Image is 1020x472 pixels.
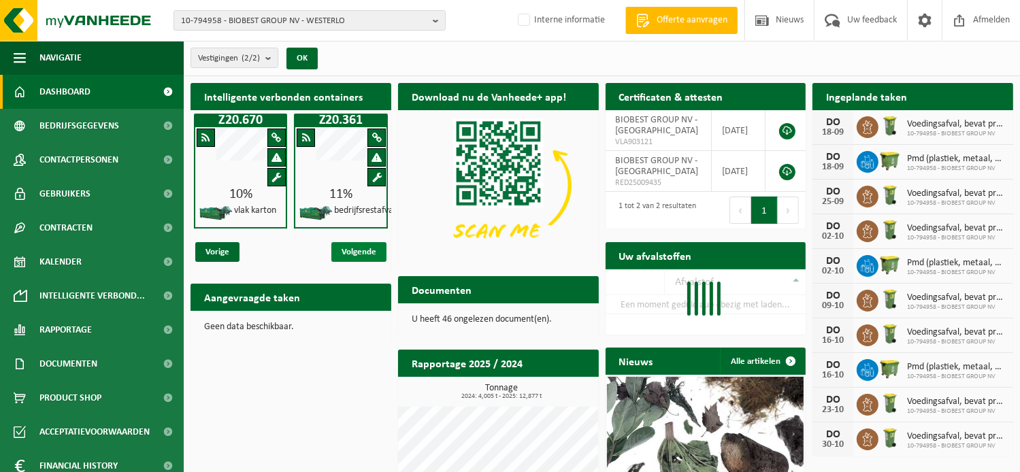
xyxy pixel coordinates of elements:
span: Dashboard [39,75,91,109]
div: DO [819,152,846,163]
a: Bekijk rapportage [497,376,597,403]
div: DO [819,117,846,128]
div: 18-09 [819,163,846,172]
button: Next [778,197,799,224]
span: Voedingsafval, bevat producten van dierlijke oorsprong, onverpakt, categorie 3 [907,188,1006,199]
span: Rapportage [39,313,92,347]
div: 1 tot 2 van 2 resultaten [612,195,697,225]
span: 10-794958 - BIOBEST GROUP NV [907,199,1006,207]
div: 09-10 [819,301,846,311]
div: DO [819,256,846,267]
span: Vorige [195,242,240,262]
button: 10-794958 - BIOBEST GROUP NV - WESTERLO [174,10,446,31]
button: Previous [729,197,751,224]
button: OK [286,48,318,69]
span: RED25009435 [616,178,701,188]
div: DO [819,290,846,301]
div: 02-10 [819,232,846,241]
td: [DATE] [712,110,766,151]
img: HK-XZ-20-GN-01 [199,205,233,222]
h3: Tonnage [405,384,599,400]
div: DO [819,360,846,371]
label: Interne informatie [515,10,605,31]
h2: Certificaten & attesten [606,83,737,109]
div: 18-09 [819,128,846,137]
button: 1 [751,197,778,224]
img: Download de VHEPlus App [398,110,599,260]
span: Voedingsafval, bevat producten van dierlijke oorsprong, onverpakt, categorie 3 [907,119,1006,130]
span: Voedingsafval, bevat producten van dierlijke oorsprong, onverpakt, categorie 3 [907,397,1006,407]
div: DO [819,429,846,440]
div: DO [819,325,846,336]
span: 10-794958 - BIOBEST GROUP NV [907,442,1006,450]
span: Voedingsafval, bevat producten van dierlijke oorsprong, onverpakt, categorie 3 [907,292,1006,303]
div: DO [819,186,846,197]
p: U heeft 46 ongelezen document(en). [412,315,585,324]
div: 16-10 [819,336,846,345]
div: 02-10 [819,267,846,276]
span: Vestigingen [198,48,260,69]
span: Voedingsafval, bevat producten van dierlijke oorsprong, onverpakt, categorie 3 [907,327,1006,338]
div: DO [819,221,846,232]
h2: Ingeplande taken [812,83,921,109]
h2: Nieuws [606,348,667,374]
span: 2024: 4,005 t - 2025: 12,877 t [405,393,599,400]
span: Bedrijfsgegevens [39,109,119,143]
img: WB-0140-HPE-GN-50 [878,288,902,311]
span: 10-794958 - BIOBEST GROUP NV [907,269,1006,277]
h2: Intelligente verbonden containers [191,83,391,109]
span: 10-794958 - BIOBEST GROUP NV [907,303,1006,311]
img: WB-0140-HPE-GN-50 [878,218,902,241]
span: Offerte aanvragen [653,14,731,27]
span: Pmd (plastiek, metaal, drankkartons) (bedrijven) [907,258,1006,269]
span: BIOBEST GROUP NV - [GEOGRAPHIC_DATA] [616,156,699,177]
h1: Z20.670 [197,114,284,127]
span: 10-794958 - BIOBEST GROUP NV [907,130,1006,138]
span: 10-794958 - BIOBEST GROUP NV [907,338,1006,346]
img: WB-1100-HPE-GN-50 [878,357,902,380]
span: Volgende [331,242,386,262]
h2: Aangevraagde taken [191,284,314,310]
img: WB-0140-HPE-GN-50 [878,114,902,137]
td: [DATE] [712,151,766,192]
img: WB-1100-HPE-GN-50 [878,149,902,172]
span: Kalender [39,245,82,279]
div: 25-09 [819,197,846,207]
span: 10-794958 - BIOBEST GROUP NV - WESTERLO [181,11,427,31]
span: VLA903121 [616,137,701,148]
span: BIOBEST GROUP NV - [GEOGRAPHIC_DATA] [616,115,699,136]
h2: Uw afvalstoffen [606,242,706,269]
p: Geen data beschikbaar. [204,322,378,332]
div: 10% [195,188,286,201]
span: Contracten [39,211,93,245]
div: DO [819,394,846,405]
img: WB-0140-HPE-GN-50 [878,184,902,207]
img: WB-0140-HPE-GN-50 [878,426,902,450]
h4: bedrijfsrestafval [334,206,395,216]
span: Navigatie [39,41,82,75]
span: 10-794958 - BIOBEST GROUP NV [907,407,1006,416]
a: Alle artikelen [720,348,804,375]
img: WB-0140-HPE-GN-50 [878,322,902,345]
h2: Documenten [398,276,485,303]
div: 23-10 [819,405,846,415]
span: 10-794958 - BIOBEST GROUP NV [907,165,1006,173]
a: Offerte aanvragen [625,7,738,34]
img: WB-0140-HPE-GN-50 [878,392,902,415]
h1: Z20.361 [297,114,384,127]
h4: vlak karton [234,206,276,216]
span: Contactpersonen [39,143,118,177]
span: Acceptatievoorwaarden [39,415,150,449]
span: Pmd (plastiek, metaal, drankkartons) (bedrijven) [907,154,1006,165]
div: 30-10 [819,440,846,450]
count: (2/2) [242,54,260,63]
span: Gebruikers [39,177,91,211]
img: WB-1100-HPE-GN-50 [878,253,902,276]
div: 16-10 [819,371,846,380]
button: Vestigingen(2/2) [191,48,278,68]
span: 10-794958 - BIOBEST GROUP NV [907,373,1006,381]
span: Product Shop [39,381,101,415]
h2: Rapportage 2025 / 2024 [398,350,536,376]
div: 11% [295,188,386,201]
span: Documenten [39,347,97,381]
